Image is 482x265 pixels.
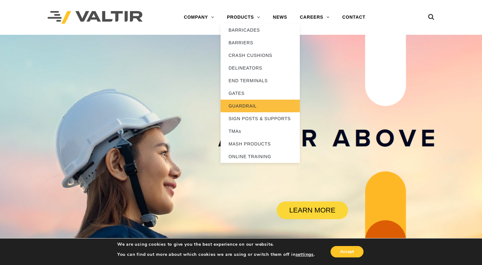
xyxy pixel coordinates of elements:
[221,11,267,24] a: PRODUCTS
[117,252,315,257] p: You can find out more about which cookies we are using or switch them off in .
[331,246,363,257] button: Accept
[117,242,315,247] p: We are using cookies to give you the best experience on our website.
[293,11,336,24] a: CAREERS
[221,150,300,163] a: ONLINE TRAINING
[277,201,348,219] a: LEARN MORE
[48,11,143,24] img: Valtir
[221,49,300,62] a: CRASH CUSHIONS
[221,100,300,112] a: GUARDRAIL
[267,11,293,24] a: NEWS
[221,62,300,74] a: DELINEATORS
[221,74,300,87] a: END TERMINALS
[221,138,300,150] a: MASH PRODUCTS
[221,87,300,100] a: GATES
[295,252,313,257] button: settings
[221,36,300,49] a: BARRIERS
[221,125,300,138] a: TMAs
[221,24,300,36] a: BARRICADES
[177,11,221,24] a: COMPANY
[221,112,300,125] a: SIGN POSTS & SUPPORTS
[336,11,372,24] a: CONTACT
